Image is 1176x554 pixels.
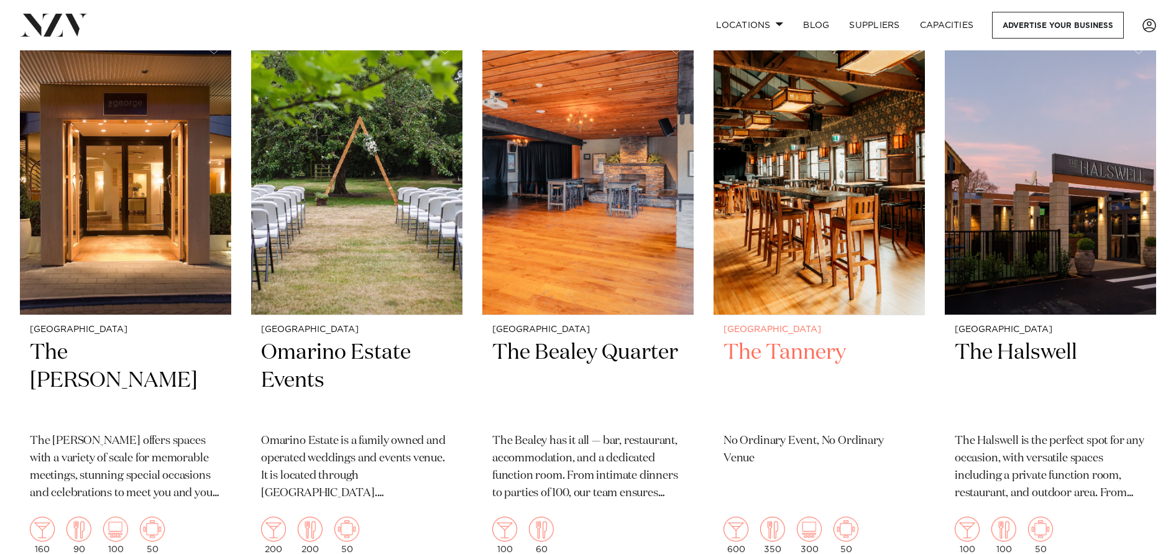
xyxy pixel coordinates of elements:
[834,517,858,542] img: meeting.png
[334,517,359,542] img: meeting.png
[30,517,55,542] img: cocktail.png
[991,517,1016,542] img: dining.png
[955,339,1146,423] h2: The Halswell
[724,517,748,542] img: cocktail.png
[529,517,554,554] div: 60
[955,517,980,554] div: 100
[140,517,165,554] div: 50
[482,31,694,315] img: Function area for hire at The Bealey Quarter
[992,12,1124,39] a: Advertise your business
[991,517,1016,554] div: 100
[1028,517,1053,554] div: 50
[140,517,165,542] img: meeting.png
[724,339,915,423] h2: The Tannery
[724,517,748,554] div: 600
[298,517,323,554] div: 200
[529,517,554,542] img: dining.png
[30,433,221,502] p: The [PERSON_NAME] offers spaces with a variety of scale for memorable meetings, stunning special ...
[261,517,286,542] img: cocktail.png
[261,517,286,554] div: 200
[955,517,980,542] img: cocktail.png
[261,325,452,335] small: [GEOGRAPHIC_DATA]
[760,517,785,542] img: dining.png
[67,517,91,554] div: 90
[839,12,909,39] a: SUPPLIERS
[760,517,785,554] div: 350
[1028,517,1053,542] img: meeting.png
[103,517,128,554] div: 100
[261,433,452,502] p: Omarino Estate is a family owned and operated weddings and events venue. It is located through [G...
[492,325,684,335] small: [GEOGRAPHIC_DATA]
[706,12,793,39] a: Locations
[492,433,684,502] p: The Bealey has it all — bar, restaurant, accommodation, and a dedicated function room. From intim...
[30,325,221,335] small: [GEOGRAPHIC_DATA]
[834,517,858,554] div: 50
[20,14,88,36] img: nzv-logo.png
[492,339,684,423] h2: The Bealey Quarter
[793,12,839,39] a: BLOG
[797,517,822,542] img: theatre.png
[955,433,1146,502] p: The Halswell is the perfect spot for any occasion, with versatile spaces including a private func...
[261,339,452,423] h2: Omarino Estate Events
[30,339,221,423] h2: The [PERSON_NAME]
[298,517,323,542] img: dining.png
[910,12,984,39] a: Capacities
[955,325,1146,335] small: [GEOGRAPHIC_DATA]
[724,433,915,468] p: No Ordinary Event, No Ordinary Venue
[67,517,91,542] img: dining.png
[724,325,915,335] small: [GEOGRAPHIC_DATA]
[945,31,1156,315] img: Entrance to The Halswell
[30,517,55,554] div: 160
[492,517,517,542] img: cocktail.png
[492,517,517,554] div: 100
[334,517,359,554] div: 50
[103,517,128,542] img: theatre.png
[797,517,822,554] div: 300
